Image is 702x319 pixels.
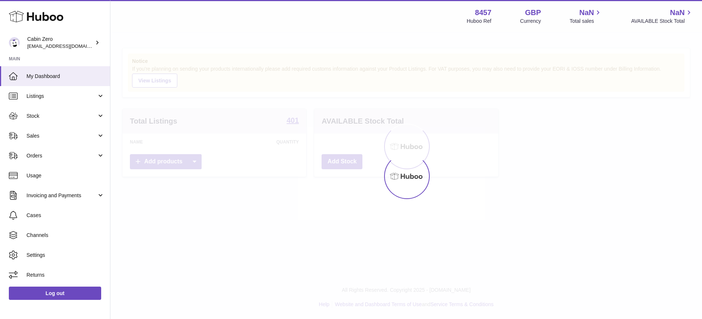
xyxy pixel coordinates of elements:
[475,8,492,18] strong: 8457
[26,93,97,100] span: Listings
[9,287,101,300] a: Log out
[26,272,104,279] span: Returns
[520,18,541,25] div: Currency
[570,18,602,25] span: Total sales
[467,18,492,25] div: Huboo Ref
[570,8,602,25] a: NaN Total sales
[26,232,104,239] span: Channels
[579,8,594,18] span: NaN
[9,37,20,48] img: huboo@cabinzero.com
[670,8,685,18] span: NaN
[525,8,541,18] strong: GBP
[26,252,104,259] span: Settings
[26,172,104,179] span: Usage
[26,152,97,159] span: Orders
[27,43,108,49] span: [EMAIL_ADDRESS][DOMAIN_NAME]
[631,8,693,25] a: NaN AVAILABLE Stock Total
[26,132,97,139] span: Sales
[26,113,97,120] span: Stock
[631,18,693,25] span: AVAILABLE Stock Total
[26,192,97,199] span: Invoicing and Payments
[26,73,104,80] span: My Dashboard
[27,36,93,50] div: Cabin Zero
[26,212,104,219] span: Cases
